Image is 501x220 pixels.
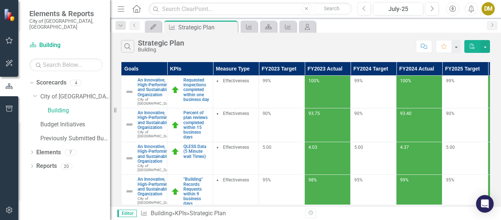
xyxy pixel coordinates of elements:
span: Editor [117,210,137,217]
span: 95% [446,177,454,183]
td: Double-Click to Edit Right Click for Context Menu [121,76,167,108]
td: Double-Click to Edit Right Click for Context Menu [167,175,213,209]
span: Search [324,6,340,11]
a: Elements [36,148,61,157]
td: Double-Click to Edit Right Click for Context Menu [167,76,213,108]
small: City of [GEOGRAPHIC_DATA], [GEOGRAPHIC_DATA] [29,18,103,30]
span: 99% [400,177,409,183]
div: » » [140,209,300,218]
div: Strategic Plan [178,23,236,32]
a: Scorecards [36,79,66,87]
img: Not Defined [125,87,134,96]
a: Percent of plan reviews completed within 15 business days [183,111,209,140]
td: Double-Click to Edit Right Click for Context Menu [167,142,213,175]
span: City of [GEOGRAPHIC_DATA] [138,97,174,105]
span: 93.40 [400,111,412,116]
td: Double-Click to Edit Right Click for Context Menu [121,108,167,142]
a: Building [151,210,172,217]
span: 98% [308,177,317,183]
a: An Innovative, High-Performing and Sustainable Organization [138,177,174,196]
a: QLESS Data (5 Minute wait Times) [183,144,209,159]
span: Effectiveness [223,78,249,83]
span: 100% [308,78,319,83]
span: 4.03 [308,145,317,150]
a: Reports [36,162,57,170]
a: Previously Submitted Budget Initiatives [40,134,110,143]
span: 99% [354,78,363,83]
a: City of [GEOGRAPHIC_DATA] [40,93,110,101]
a: An Innovative, High-Performing and Sustainable Organization [138,144,174,164]
div: 4 [70,80,82,86]
span: 90% [263,111,271,116]
span: Effectiveness [223,111,249,116]
img: Not Defined [125,187,134,196]
span: 99% [446,78,454,83]
button: DM [482,2,495,15]
button: Search [314,4,350,14]
img: Not Defined [125,120,134,129]
div: Building [138,47,184,53]
span: 5.00 [263,145,271,150]
span: 93.75 [308,111,320,116]
input: Search Below... [29,58,103,71]
div: Strategic Plan [138,39,184,47]
a: Budget Initiatives [40,120,110,129]
div: Open Intercom Messenger [476,195,494,213]
span: City of [GEOGRAPHIC_DATA] [138,164,174,172]
span: 90% [354,111,363,116]
td: Double-Click to Edit [213,108,259,142]
img: On Target [171,86,180,94]
img: On Target [171,187,180,196]
span: 100% [400,78,411,83]
td: Double-Click to Edit Right Click for Context Menu [121,142,167,175]
span: City of [GEOGRAPHIC_DATA] [138,130,174,138]
span: 5.00 [446,145,455,150]
span: Elements & Reports [29,9,103,18]
input: Search ClearPoint... [149,3,352,15]
span: City of [GEOGRAPHIC_DATA] [138,196,174,205]
a: An Innovative, High-Performing and Sustainable Organization [138,111,174,130]
a: "Building" Records Requests within 9 business days [183,177,209,206]
td: Double-Click to Edit Right Click for Context Menu [121,175,167,209]
span: 95% [354,177,363,183]
span: 99% [263,78,271,83]
img: On Target [171,147,180,156]
td: Double-Click to Edit [213,142,259,175]
img: Not Defined [125,154,134,163]
span: Effectiveness [223,177,249,183]
button: July-25 [373,2,423,15]
span: 90% [446,111,454,116]
span: 95% [263,177,271,183]
div: July-25 [376,5,421,14]
span: 5.00 [354,145,363,150]
td: Double-Click to Edit Right Click for Context Menu [167,108,213,142]
td: Double-Click to Edit [213,76,259,108]
span: Effectiveness [223,145,249,150]
img: On Target [171,121,180,130]
div: 7 [65,149,76,155]
a: Building [29,41,103,50]
td: Double-Click to Edit [213,175,259,209]
a: Building [48,107,110,115]
a: Requested inspections completed within one business day [183,78,209,102]
div: Strategic Plan [190,210,226,217]
a: KPIs [175,210,187,217]
span: 4.37 [400,145,409,150]
a: An Innovative, High-Performing and Sustainable Organization [138,78,174,97]
img: ClearPoint Strategy [4,8,17,21]
div: 20 [61,163,72,169]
